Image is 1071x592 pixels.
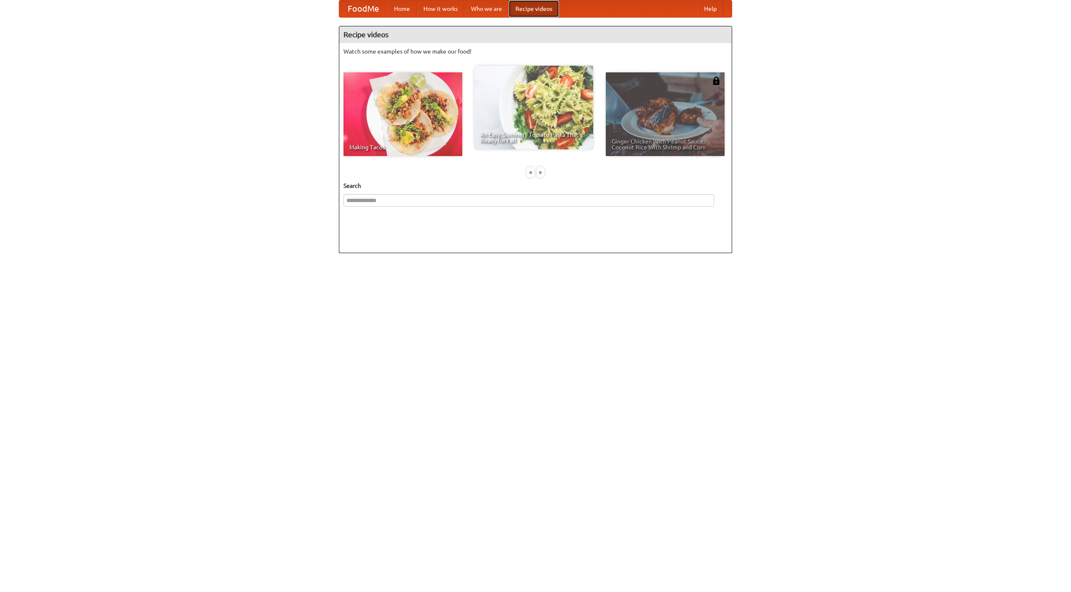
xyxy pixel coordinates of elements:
img: 483408.png [712,77,720,85]
a: Help [697,0,723,17]
span: An Easy, Summery Tomato Pasta That's Ready for Fall [480,132,587,144]
a: An Easy, Summery Tomato Pasta That's Ready for Fall [474,66,593,149]
a: How it works [417,0,464,17]
p: Watch some examples of how we make our food! [343,47,728,56]
div: » [537,167,544,177]
a: Home [387,0,417,17]
a: Who we are [464,0,509,17]
h4: Recipe videos [339,26,732,43]
a: Recipe videos [509,0,559,17]
span: Making Tacos [349,144,456,150]
h5: Search [343,182,728,190]
a: Making Tacos [343,72,462,156]
div: « [527,167,534,177]
a: FoodMe [339,0,387,17]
